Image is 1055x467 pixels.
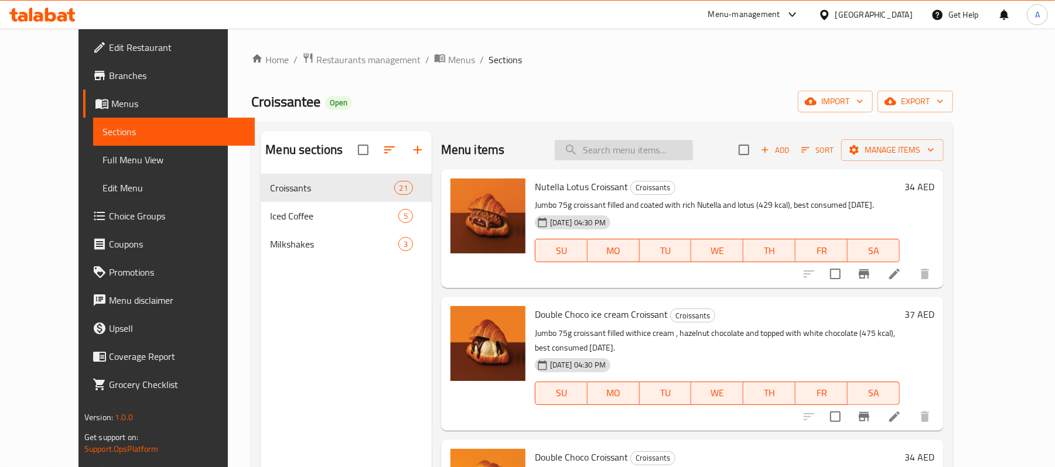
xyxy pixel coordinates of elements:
[640,382,692,405] button: TU
[535,198,900,212] p: Jumbo 75g croissant filled and coated with rich Nutella and lotus (429 kcal), best consumed [DATE].
[425,53,429,67] li: /
[887,410,902,424] a: Edit menu item
[325,96,352,110] div: Open
[795,382,848,405] button: FR
[800,242,843,259] span: FR
[109,349,245,363] span: Coverage Report
[261,202,431,230] div: Iced Coffee5
[84,430,138,445] span: Get support on:
[395,183,412,194] span: 21
[794,141,841,159] span: Sort items
[535,326,900,355] p: Jumbo 75g croissant filled withice cream , hazelnut chocolate and topped with white chocolate (47...
[691,239,743,262] button: WE
[631,451,675,465] span: Croissants
[83,314,255,342] a: Upsell
[904,449,934,465] h6: 34 AED
[823,404,848,429] span: Select to update
[798,141,837,159] button: Sort
[441,141,505,159] h2: Menu items
[1035,8,1040,21] span: A
[748,242,791,259] span: TH
[261,174,431,202] div: Croissants21
[535,305,668,323] span: Double Choco ice cream Croissant
[592,242,635,259] span: MO
[545,359,610,370] span: [DATE] 04:30 PM
[83,33,255,61] a: Edit Restaurant
[480,53,484,67] li: /
[115,410,133,425] span: 1.0.0
[904,306,934,322] h6: 37 AED
[801,143,834,157] span: Sort
[83,370,255,399] a: Grocery Checklist
[83,286,255,314] a: Menu disclaimer
[911,260,939,288] button: delete
[109,40,245,54] span: Edit Restaurant
[555,140,693,160] input: search
[644,384,687,401] span: TU
[588,382,640,405] button: MO
[375,136,404,164] span: Sort sections
[759,143,791,157] span: Add
[841,139,944,161] button: Manage items
[535,382,588,405] button: SU
[251,53,289,67] a: Home
[434,52,475,67] a: Menus
[394,181,413,195] div: items
[489,53,522,67] span: Sections
[795,239,848,262] button: FR
[878,91,953,112] button: export
[316,53,421,67] span: Restaurants management
[708,8,780,22] div: Menu-management
[261,230,431,258] div: Milkshakes3
[83,342,255,370] a: Coverage Report
[545,217,610,228] span: [DATE] 04:30 PM
[109,68,245,83] span: Branches
[261,169,431,263] nav: Menu sections
[270,209,398,223] span: Iced Coffee
[807,94,863,109] span: import
[103,153,245,167] span: Full Menu View
[398,209,413,223] div: items
[93,146,255,174] a: Full Menu View
[109,377,245,392] span: Grocery Checklist
[743,239,795,262] button: TH
[404,136,432,164] button: Add section
[911,403,939,431] button: delete
[109,237,245,251] span: Coupons
[630,451,675,465] div: Croissants
[696,384,739,401] span: WE
[111,97,245,111] span: Menus
[351,138,375,162] span: Select all sections
[93,174,255,202] a: Edit Menu
[887,94,944,109] span: export
[588,239,640,262] button: MO
[535,448,628,466] span: Double Choco Croissant
[325,98,352,108] span: Open
[535,239,588,262] button: SU
[103,125,245,139] span: Sections
[83,202,255,230] a: Choice Groups
[540,242,583,259] span: SU
[670,308,715,322] div: Croissants
[251,52,953,67] nav: breadcrumb
[270,237,398,251] div: Milkshakes
[644,242,687,259] span: TU
[270,181,394,195] span: Croissants
[671,309,715,322] span: Croissants
[835,8,913,21] div: [GEOGRAPHIC_DATA]
[852,242,895,259] span: SA
[640,239,692,262] button: TU
[732,138,756,162] span: Select section
[399,211,412,222] span: 5
[850,260,878,288] button: Branch-specific-item
[691,382,743,405] button: WE
[398,237,413,251] div: items
[83,90,255,118] a: Menus
[109,209,245,223] span: Choice Groups
[823,262,848,286] span: Select to update
[904,178,934,195] h6: 34 AED
[850,403,878,431] button: Branch-specific-item
[450,306,525,381] img: Double Choco ice cream Croissant
[743,382,795,405] button: TH
[800,384,843,401] span: FR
